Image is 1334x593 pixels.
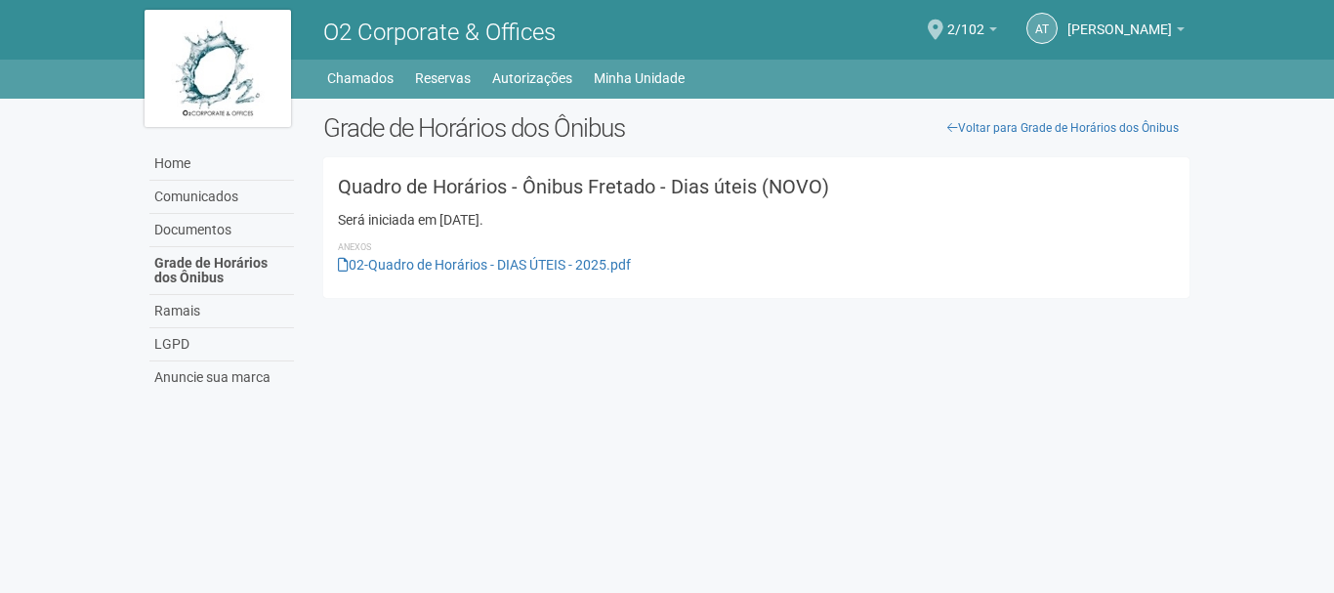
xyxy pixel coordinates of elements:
[594,64,685,92] a: Minha Unidade
[323,113,1189,143] h2: Grade de Horários dos Ônibus
[415,64,471,92] a: Reservas
[492,64,572,92] a: Autorizações
[338,257,631,273] a: 02-Quadro de Horários - DIAS ÚTEIS - 2025.pdf
[327,64,394,92] a: Chamados
[947,24,997,40] a: 2/102
[1026,13,1058,44] a: AT
[149,328,294,361] a: LGPD
[149,148,294,181] a: Home
[149,295,294,328] a: Ramais
[947,3,984,37] span: 2/102
[149,214,294,247] a: Documentos
[323,19,556,46] span: O2 Corporate & Offices
[1067,24,1185,40] a: [PERSON_NAME]
[1067,3,1172,37] span: Alessandra Teixeira
[338,177,1175,196] h3: Quadro de Horários - Ônibus Fretado - Dias úteis (NOVO)
[149,361,294,394] a: Anuncie sua marca
[937,113,1189,143] a: Voltar para Grade de Horários dos Ônibus
[338,238,1175,256] li: Anexos
[145,10,291,127] img: logo.jpg
[149,181,294,214] a: Comunicados
[149,247,294,295] a: Grade de Horários dos Ônibus
[338,211,1175,229] div: Será iniciada em [DATE].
